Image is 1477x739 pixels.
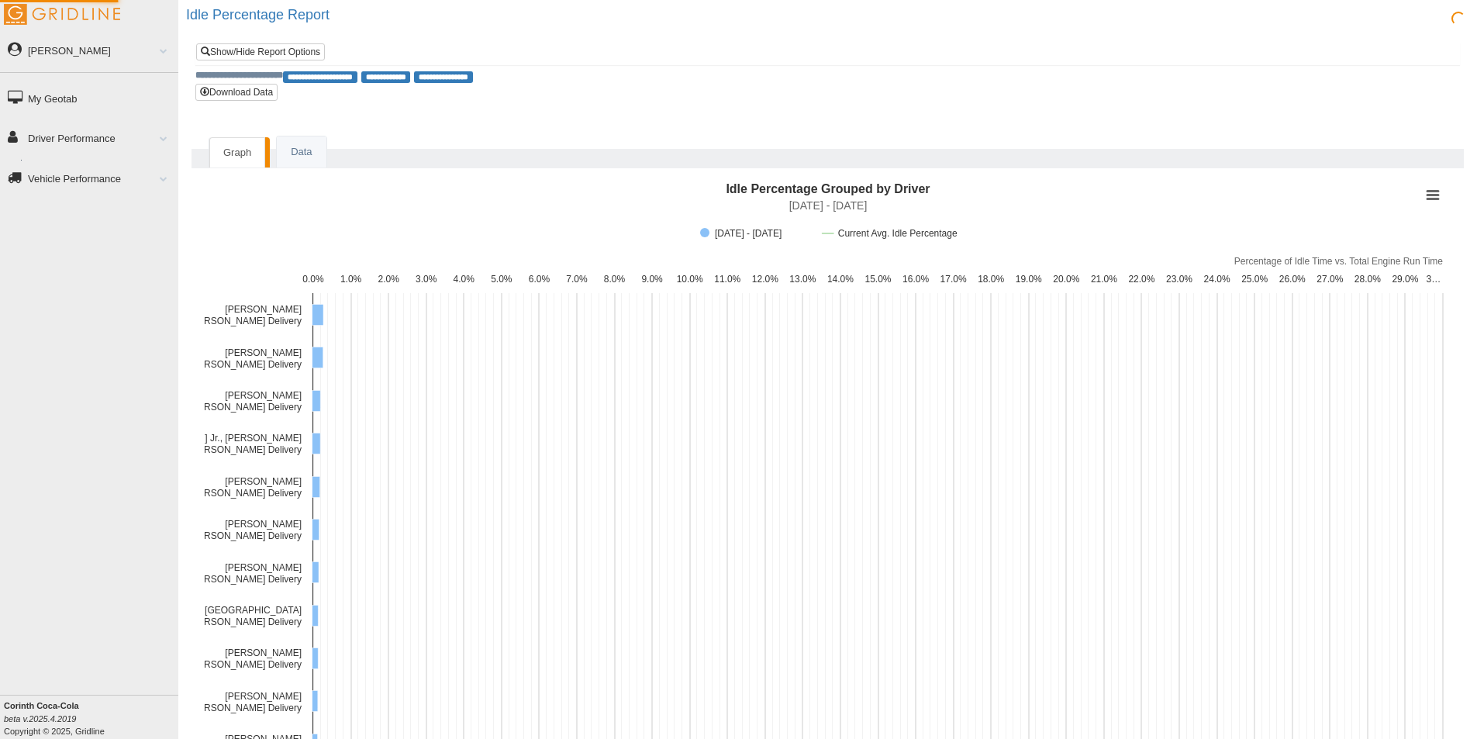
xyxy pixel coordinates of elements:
path: Gilpin, Stacy Jackson Delivery, 27.05. 9/14/2025 - 9/20/2025. [312,347,323,368]
text: 10.0% [677,274,703,285]
i: beta v.2025.4.2019 [4,714,76,723]
text: 16.0% [902,274,929,285]
h2: Idle Percentage Report [186,8,1477,23]
text: 29.0% [1392,274,1418,285]
text: 12.0% [752,274,778,285]
text: [PERSON_NAME] [PERSON_NAME] Delivery [189,519,302,541]
path: Williams, Michael Jackson Delivery, 14.9. 9/14/2025 - 9/20/2025. [312,647,319,668]
text: 27.0% [1317,274,1343,285]
text: 7.0% [566,274,588,285]
a: Graph [209,137,265,168]
b: Corinth Coca-Cola [4,701,79,710]
text: [PERSON_NAME] [PERSON_NAME] Delivery [189,562,302,585]
text: 4.0% [454,274,475,285]
text: 24.0% [1204,274,1230,285]
path: Nellett, Brian Jackson Delivery, 20.55. 9/14/2025 - 9/20/2025. [312,390,321,411]
text: 0.0% [302,274,324,285]
text: 22.0% [1128,274,1154,285]
text: [PERSON_NAME] [PERSON_NAME] Delivery [189,347,302,370]
text: 19.0% [1016,274,1042,285]
text: Idle Percentage Grouped by Driver [726,182,930,195]
button: Download Data [195,84,278,101]
text: 13.0% [789,274,816,285]
text: 20.0% [1053,274,1079,285]
button: Show Current Avg. Idle Percentage [823,228,958,239]
button: Show 9/14/2025 - 9/20/2025 [700,228,806,239]
path: Jones, Glynn Jackson Delivery, 13.91. 9/14/2025 - 9/20/2025. [312,690,318,711]
text: 9.0% [641,274,663,285]
text: 3… [1427,274,1441,285]
text: 5.0% [491,274,512,285]
text: [PERSON_NAME], [GEOGRAPHIC_DATA] [PERSON_NAME] Delivery [123,605,302,627]
text: 6.0% [529,274,550,285]
path: Curry Jr., Patrick Jackson Delivery, 20.32. 9/14/2025 - 9/20/2025. [312,433,321,454]
text: 21.0% [1091,274,1117,285]
text: 18.0% [978,274,1004,285]
a: Data [277,136,326,168]
path: Knolton, Joseph Jackson Delivery, 17.49. 9/14/2025 - 9/20/2025. [312,519,319,540]
text: [DATE] - [DATE] [789,199,868,212]
text: 26.0% [1279,274,1306,285]
path: Blakely, Logan Jackson Delivery, 19.25. 9/14/2025 - 9/20/2025. [312,476,320,497]
text: 3.0% [416,274,437,285]
img: Gridline [4,4,120,25]
path: Holloway, Dwight Jackson Delivery, 27.78. 9/14/2025 - 9/20/2025. [312,304,324,325]
path: King, James Jackson Delivery, 16.38. 9/14/2025 - 9/20/2025. [312,561,319,582]
text: 1.0% [340,274,362,285]
text: 2.0% [378,274,399,285]
button: View chart menu, Idle Percentage Grouped by Driver [1422,185,1444,206]
text: 14.0% [827,274,854,285]
text: 23.0% [1166,274,1192,285]
text: [PERSON_NAME] Jr., [PERSON_NAME] [PERSON_NAME] Delivery [131,433,302,455]
text: [PERSON_NAME] [PERSON_NAME] Delivery [189,390,302,413]
a: Show/Hide Report Options [196,43,325,60]
text: 11.0% [714,274,740,285]
text: [PERSON_NAME] [PERSON_NAME] Delivery [189,647,302,670]
text: 28.0% [1354,274,1381,285]
text: 25.0% [1241,274,1268,285]
text: [PERSON_NAME] [PERSON_NAME] Delivery [189,476,302,499]
path: McCullar, Houston Jackson Delivery, 15.01. 9/14/2025 - 9/20/2025. [312,605,319,626]
text: [PERSON_NAME] [PERSON_NAME] Delivery [189,304,302,326]
text: [PERSON_NAME] [PERSON_NAME] Delivery [189,691,302,713]
text: 15.0% [864,274,891,285]
div: Copyright © 2025, Gridline [4,699,178,737]
text: Percentage of Idle Time vs. Total Engine Run Time [1234,256,1444,267]
text: 8.0% [604,274,626,285]
text: 17.0% [940,274,967,285]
